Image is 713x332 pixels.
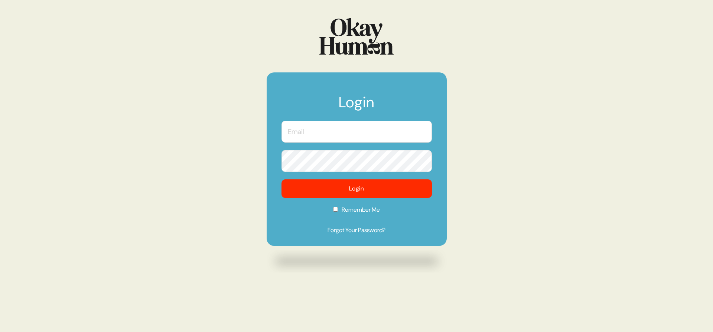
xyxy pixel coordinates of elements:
[281,205,432,219] label: Remember Me
[267,250,447,273] img: Drop shadow
[281,179,432,198] button: Login
[333,207,338,212] input: Remember Me
[281,121,432,143] input: Email
[281,226,432,235] a: Forgot Your Password?
[281,95,432,117] h1: Login
[319,18,394,55] img: Logo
